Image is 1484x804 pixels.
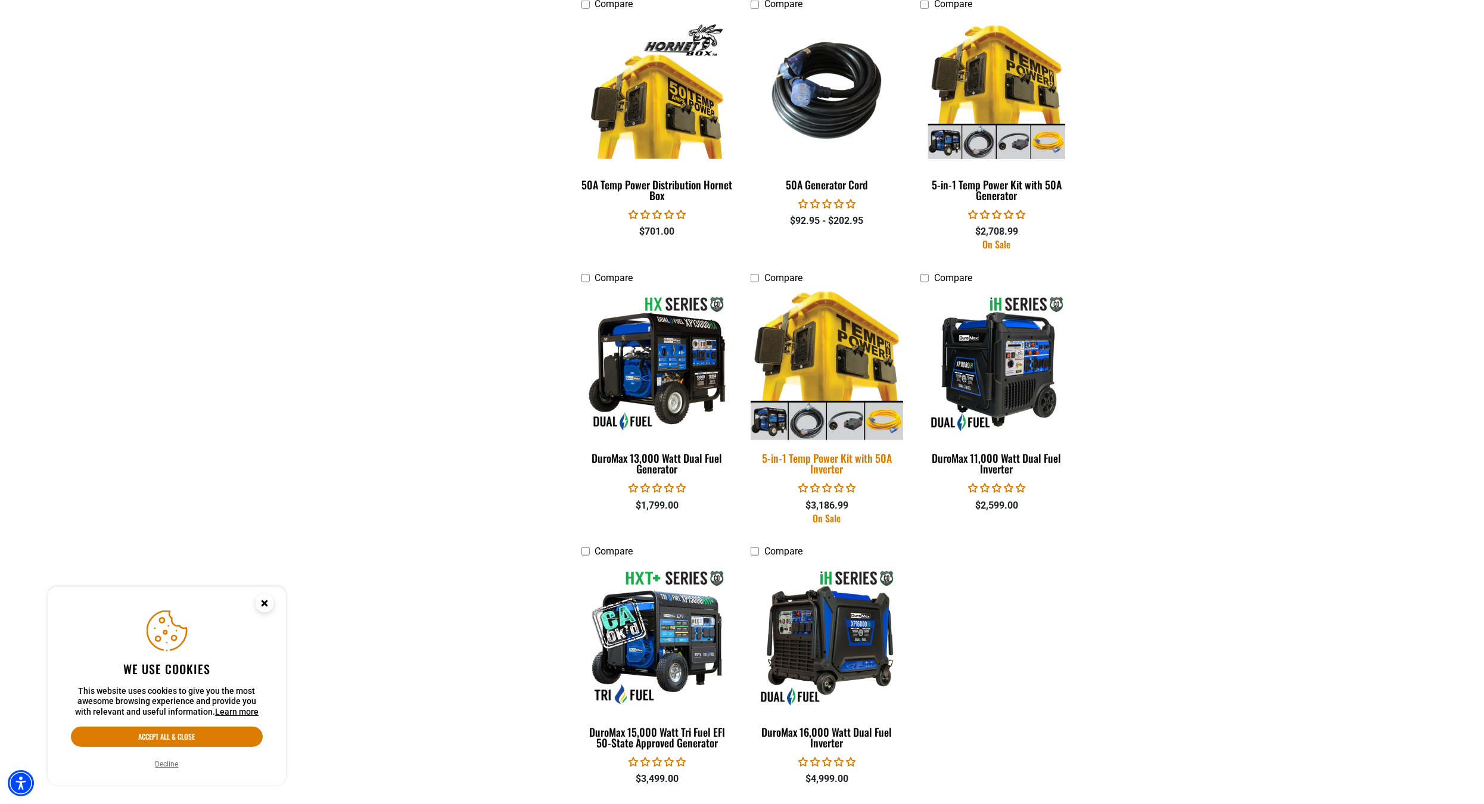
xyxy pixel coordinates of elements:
[243,587,286,624] button: Close this option
[581,563,733,755] a: DuroMax 15,000 Watt Tri Fuel EFI 50-State Approved Generator DuroMax 15,000 Watt Tri Fuel EFI 50-...
[751,513,903,523] div: On Sale
[582,22,732,159] img: 50A Temp Power Distribution Hornet Box
[920,289,1072,481] a: DuroMax 11,000 Watt Dual Fuel Inverter DuroMax 11,000 Watt Dual Fuel Inverter
[922,22,1072,159] img: 5-in-1 Temp Power Kit with 50A Generator
[215,707,259,716] a: This website uses cookies to give you the most awesome browsing experience and provide you with r...
[751,498,903,513] div: $3,186.99
[582,569,732,706] img: DuroMax 15,000 Watt Tri Fuel EFI 50-State Approved Generator
[798,482,855,494] span: 0.00 stars
[751,772,903,786] div: $4,999.00
[581,498,733,513] div: $1,799.00
[968,209,1025,220] span: 0.00 stars
[751,727,903,748] div: DuroMax 16,000 Watt Dual Fuel Inverter
[629,756,686,768] span: 0.00 stars
[920,239,1072,249] div: On Sale
[798,756,855,768] span: 0.00 stars
[581,179,733,201] div: 50A Temp Power Distribution Hornet Box
[629,209,686,220] span: 0.00 stars
[8,770,34,796] div: Accessibility Menu
[152,758,182,770] button: Decline
[581,727,733,748] div: DuroMax 15,000 Watt Tri Fuel EFI 50-State Approved Generator
[764,546,802,557] span: Compare
[743,288,910,440] img: 5-in-1 Temp Power Kit with 50A Inverter
[71,661,263,677] h2: We use cookies
[764,272,802,283] span: Compare
[920,453,1072,474] div: DuroMax 11,000 Watt Dual Fuel Inverter
[581,453,733,474] div: DuroMax 13,000 Watt Dual Fuel Generator
[920,498,1072,513] div: $2,599.00
[595,546,633,557] span: Compare
[581,772,733,786] div: $3,499.00
[798,198,855,210] span: 0.00 stars
[581,225,733,239] div: $701.00
[582,295,732,432] img: DuroMax 13,000 Watt Dual Fuel Generator
[48,587,286,786] aside: Cookie Consent
[752,569,902,706] img: DuroMax 16,000 Watt Dual Fuel Inverter
[629,482,686,494] span: 0.00 stars
[934,272,972,283] span: Compare
[922,295,1072,432] img: DuroMax 11,000 Watt Dual Fuel Inverter
[595,272,633,283] span: Compare
[920,225,1072,239] div: $2,708.99
[751,214,903,228] div: $92.95 - $202.95
[71,686,263,718] p: This website uses cookies to give you the most awesome browsing experience and provide you with r...
[581,16,733,208] a: 50A Temp Power Distribution Hornet Box 50A Temp Power Distribution Hornet Box
[751,453,903,474] div: 5-in-1 Temp Power Kit with 50A Inverter
[920,179,1072,201] div: 5-in-1 Temp Power Kit with 50A Generator
[751,16,903,197] a: 50A Generator Cord 50A Generator Cord
[751,179,903,190] div: 50A Generator Cord
[581,289,733,481] a: DuroMax 13,000 Watt Dual Fuel Generator DuroMax 13,000 Watt Dual Fuel Generator
[71,727,263,747] button: Accept all & close
[751,563,903,755] a: DuroMax 16,000 Watt Dual Fuel Inverter DuroMax 16,000 Watt Dual Fuel Inverter
[968,482,1025,494] span: 0.00 stars
[920,16,1072,208] a: 5-in-1 Temp Power Kit with 50A Generator 5-in-1 Temp Power Kit with 50A Generator
[752,22,902,159] img: 50A Generator Cord
[751,289,903,481] a: 5-in-1 Temp Power Kit with 50A Inverter 5-in-1 Temp Power Kit with 50A Inverter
